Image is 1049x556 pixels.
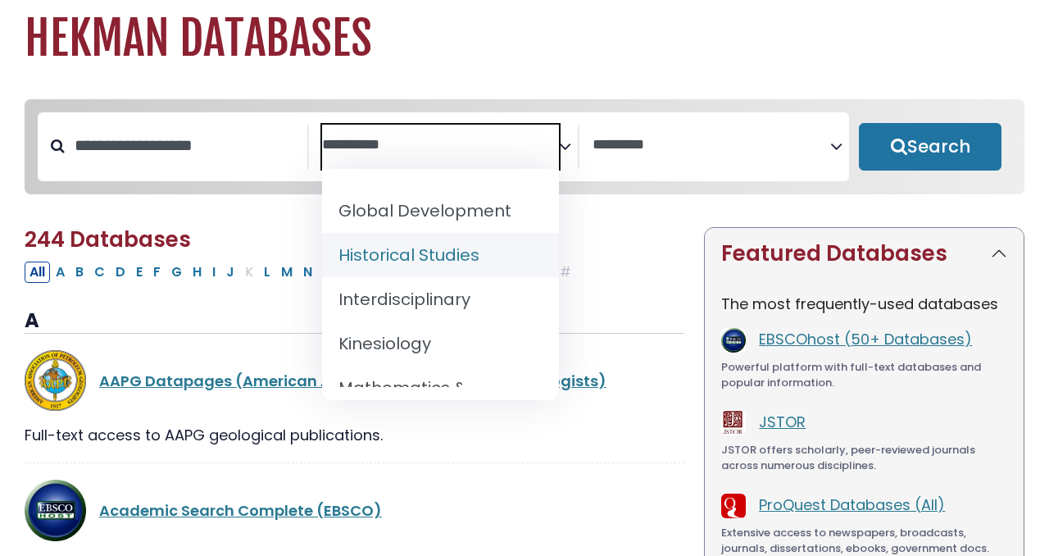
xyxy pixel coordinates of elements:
[111,262,130,283] button: Filter Results D
[25,225,191,254] span: 244 Databases
[221,262,239,283] button: Filter Results J
[25,261,578,281] div: Alpha-list to filter by first letter of database name
[859,123,1001,171] button: Submit for Search Results
[318,262,338,283] button: Filter Results O
[25,11,1024,66] h1: Hekman Databases
[276,262,297,283] button: Filter Results M
[25,262,50,283] button: All
[721,293,1007,315] p: The most frequently-used databases
[298,262,317,283] button: Filter Results N
[25,424,684,446] div: Full-text access to AAPG geological publications.
[759,329,972,349] a: EBSCOhost (50+ Databases)
[148,262,166,283] button: Filter Results F
[65,132,307,159] input: Search database by title or keyword
[322,137,560,154] textarea: Search
[721,442,1007,474] div: JSTOR offers scholarly, peer-reviewed journals across numerous disciplines.
[99,500,382,521] a: Academic Search Complete (EBSCO)
[322,233,559,277] li: Historical Studies
[322,321,559,366] li: Kinesiology
[89,262,110,283] button: Filter Results C
[759,412,806,432] a: JSTOR
[721,359,1007,391] div: Powerful platform with full-text databases and popular information.
[25,309,684,334] h3: A
[166,262,187,283] button: Filter Results G
[131,262,148,283] button: Filter Results E
[322,277,559,321] li: Interdisciplinary
[188,262,207,283] button: Filter Results H
[322,189,559,233] li: Global Development
[25,99,1024,194] nav: Search filters
[705,228,1024,280] button: Featured Databases
[322,366,559,435] li: Mathematics & Statistics
[207,262,220,283] button: Filter Results I
[259,262,275,283] button: Filter Results L
[759,494,945,515] a: ProQuest Databases (All)
[99,371,606,391] a: AAPG Datapages (American Association of Petroleum Geologists)
[70,262,89,283] button: Filter Results B
[593,137,830,154] textarea: Search
[51,262,70,283] button: Filter Results A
